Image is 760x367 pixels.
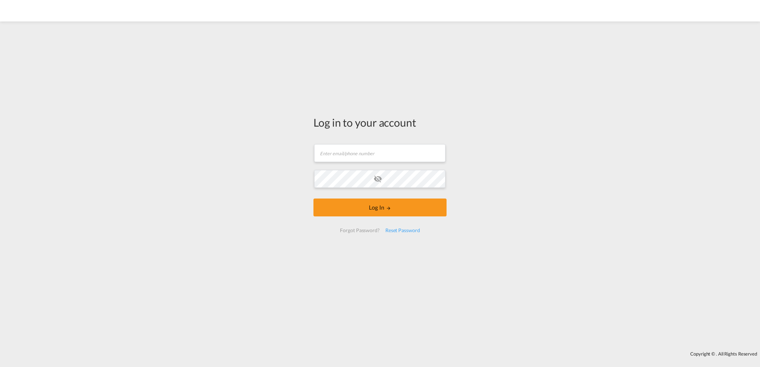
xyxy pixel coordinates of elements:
div: Reset Password [383,224,423,237]
input: Enter email/phone number [314,144,445,162]
div: Forgot Password? [337,224,382,237]
md-icon: icon-eye-off [374,175,382,183]
button: LOGIN [313,199,447,216]
div: Log in to your account [313,115,447,130]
